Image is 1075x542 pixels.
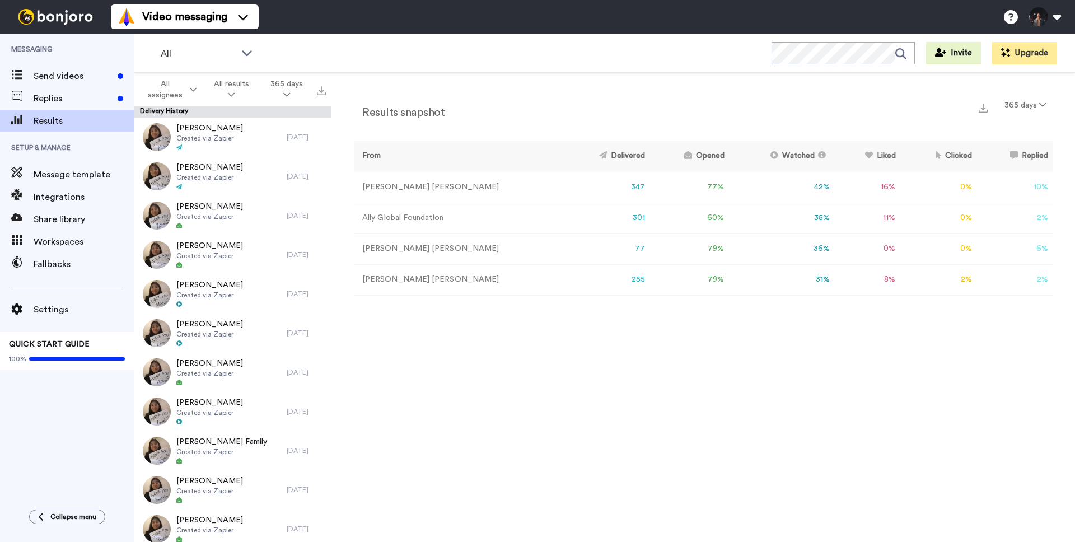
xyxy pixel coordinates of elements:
[143,280,171,308] img: e066ae3a-ea96-465a-97f6-099a18d0766a-thumb.jpg
[975,99,991,115] button: Export a summary of each team member’s results that match this filter now.
[287,329,326,338] div: [DATE]
[143,78,188,101] span: All assignees
[203,74,260,105] button: All results
[900,141,977,172] th: Clicked
[134,235,331,274] a: [PERSON_NAME]Created via Zapier[DATE]
[134,314,331,353] a: [PERSON_NAME]Created via Zapier[DATE]
[142,9,227,25] span: Video messaging
[143,437,171,465] img: 6bdbc837-ba11-44d8-b381-e0e8639fd6d0-thumb.jpg
[649,203,728,233] td: 60 %
[563,264,649,295] td: 255
[9,340,90,348] span: QUICK START GUIDE
[287,250,326,259] div: [DATE]
[649,141,728,172] th: Opened
[976,172,1053,203] td: 10 %
[34,69,113,83] span: Send videos
[134,431,331,470] a: [PERSON_NAME] FamilyCreated via Zapier[DATE]
[287,172,326,181] div: [DATE]
[134,353,331,392] a: [PERSON_NAME]Created via Zapier[DATE]
[563,233,649,264] td: 77
[834,203,900,233] td: 11 %
[176,240,243,251] span: [PERSON_NAME]
[9,354,26,363] span: 100%
[563,172,649,203] td: 347
[976,264,1053,295] td: 2 %
[176,447,267,456] span: Created via Zapier
[563,203,649,233] td: 301
[137,74,203,105] button: All assignees
[176,515,243,526] span: [PERSON_NAME]
[134,118,331,157] a: [PERSON_NAME]Created via Zapier[DATE]
[176,212,243,221] span: Created via Zapier
[354,106,445,119] h2: Results snapshot
[134,392,331,431] a: [PERSON_NAME]Created via Zapier[DATE]
[649,172,728,203] td: 77 %
[729,233,835,264] td: 36 %
[176,436,267,447] span: [PERSON_NAME] Family
[118,8,135,26] img: vm-color.svg
[34,168,134,181] span: Message template
[29,510,105,524] button: Collapse menu
[900,172,977,203] td: 0 %
[34,235,134,249] span: Workspaces
[143,398,171,426] img: 4fdfb2e9-b72c-4755-b830-98e084948ad0-thumb.jpg
[649,264,728,295] td: 79 %
[134,196,331,235] a: [PERSON_NAME]Created via Zapier[DATE]
[729,264,835,295] td: 31 %
[34,213,134,226] span: Share library
[176,397,243,408] span: [PERSON_NAME]
[354,233,563,264] td: [PERSON_NAME] [PERSON_NAME]
[834,141,900,172] th: Liked
[976,141,1053,172] th: Replied
[354,264,563,295] td: [PERSON_NAME] [PERSON_NAME]
[161,47,236,60] span: All
[287,289,326,298] div: [DATE]
[287,211,326,220] div: [DATE]
[13,9,97,25] img: bj-logo-header-white.svg
[176,487,243,496] span: Created via Zapier
[143,358,171,386] img: 1c1e7d66-3555-43a1-929f-07e605731860-thumb.jpg
[143,476,171,504] img: 76495661-b349-4577-b1d9-23d08e0b674e-thumb.jpg
[287,446,326,455] div: [DATE]
[176,123,243,134] span: [PERSON_NAME]
[143,162,171,190] img: 7e68c3d9-6b47-4132-a051-6aaa74a99bad-thumb.jpg
[834,172,900,203] td: 16 %
[834,233,900,264] td: 0 %
[287,368,326,377] div: [DATE]
[143,202,171,230] img: 74fcdf90-0fb4-43b7-b290-95b7d398a382-thumb.jpg
[134,157,331,196] a: [PERSON_NAME]Created via Zapier[DATE]
[176,475,243,487] span: [PERSON_NAME]
[900,264,977,295] td: 2 %
[729,172,835,203] td: 42 %
[926,42,981,64] button: Invite
[176,279,243,291] span: [PERSON_NAME]
[143,319,171,347] img: 9e1ebc2b-f578-42d2-882b-0c8ebb43dbea-thumb.jpg
[34,258,134,271] span: Fallbacks
[176,330,243,339] span: Created via Zapier
[176,319,243,330] span: [PERSON_NAME]
[729,141,835,172] th: Watched
[354,203,563,233] td: Ally Global Foundation
[354,141,563,172] th: From
[649,233,728,264] td: 79 %
[176,173,243,182] span: Created via Zapier
[287,485,326,494] div: [DATE]
[176,408,243,417] span: Created via Zapier
[134,106,331,118] div: Delivery History
[834,264,900,295] td: 8 %
[354,172,563,203] td: [PERSON_NAME] [PERSON_NAME]
[979,104,988,113] img: export.svg
[176,526,243,535] span: Created via Zapier
[176,369,243,378] span: Created via Zapier
[176,201,243,212] span: [PERSON_NAME]
[176,358,243,369] span: [PERSON_NAME]
[176,291,243,300] span: Created via Zapier
[317,86,326,95] img: export.svg
[50,512,96,521] span: Collapse menu
[34,92,113,105] span: Replies
[287,407,326,416] div: [DATE]
[314,81,329,98] button: Export all results that match these filters now.
[900,203,977,233] td: 0 %
[176,162,243,173] span: [PERSON_NAME]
